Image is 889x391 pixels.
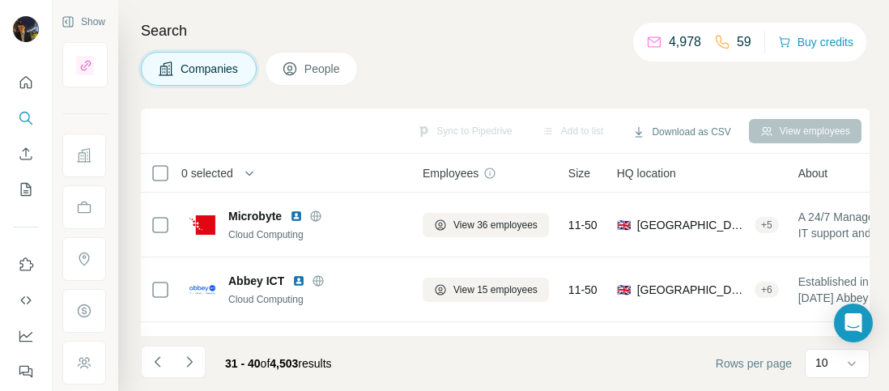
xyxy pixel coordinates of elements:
button: Buy credits [778,31,853,53]
span: View 15 employees [453,283,538,297]
button: View 36 employees [423,213,549,237]
span: [GEOGRAPHIC_DATA], [GEOGRAPHIC_DATA] with Darwen, [GEOGRAPHIC_DATA] [637,282,748,298]
button: Download as CSV [621,120,742,144]
span: 11-50 [568,282,598,298]
span: results [225,357,332,370]
img: Logo of Abbey ICT [189,277,215,303]
h4: Search [141,19,870,42]
span: 11-50 [568,217,598,233]
span: Abbey ICT [228,273,284,289]
p: 4,978 [669,32,701,52]
button: Search [13,104,39,133]
button: Dashboard [13,321,39,351]
span: People [304,61,342,77]
div: Cloud Computing [228,227,403,242]
span: 0 selected [181,165,233,181]
img: Logo of Microbyte [189,212,215,238]
button: Navigate to next page [173,346,206,378]
span: of [261,357,270,370]
img: Avatar [13,16,39,42]
button: Use Surfe API [13,286,39,315]
p: 10 [815,355,828,371]
span: 🇬🇧 [617,217,631,233]
button: My lists [13,175,39,204]
span: About [798,165,828,181]
span: Size [568,165,590,181]
span: Employees [423,165,479,181]
span: HQ location [617,165,676,181]
span: 4,503 [270,357,298,370]
p: 59 [737,32,751,52]
span: Microbyte [228,208,282,224]
div: + 6 [755,283,779,297]
button: Quick start [13,68,39,97]
span: 🇬🇧 [617,282,631,298]
span: View 36 employees [453,218,538,232]
button: Show [50,10,117,34]
span: Companies [181,61,240,77]
img: LinkedIn logo [290,210,303,223]
button: Feedback [13,357,39,386]
div: Cloud Computing [228,292,403,307]
span: [GEOGRAPHIC_DATA], [GEOGRAPHIC_DATA], [GEOGRAPHIC_DATA] [637,217,748,233]
div: Open Intercom Messenger [834,304,873,342]
button: Use Surfe on LinkedIn [13,250,39,279]
img: LinkedIn logo [292,274,305,287]
button: View 15 employees [423,278,549,302]
span: 31 - 40 [225,357,261,370]
span: Rows per page [716,355,792,372]
button: Enrich CSV [13,139,39,168]
div: + 5 [755,218,779,232]
button: Navigate to previous page [141,346,173,378]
